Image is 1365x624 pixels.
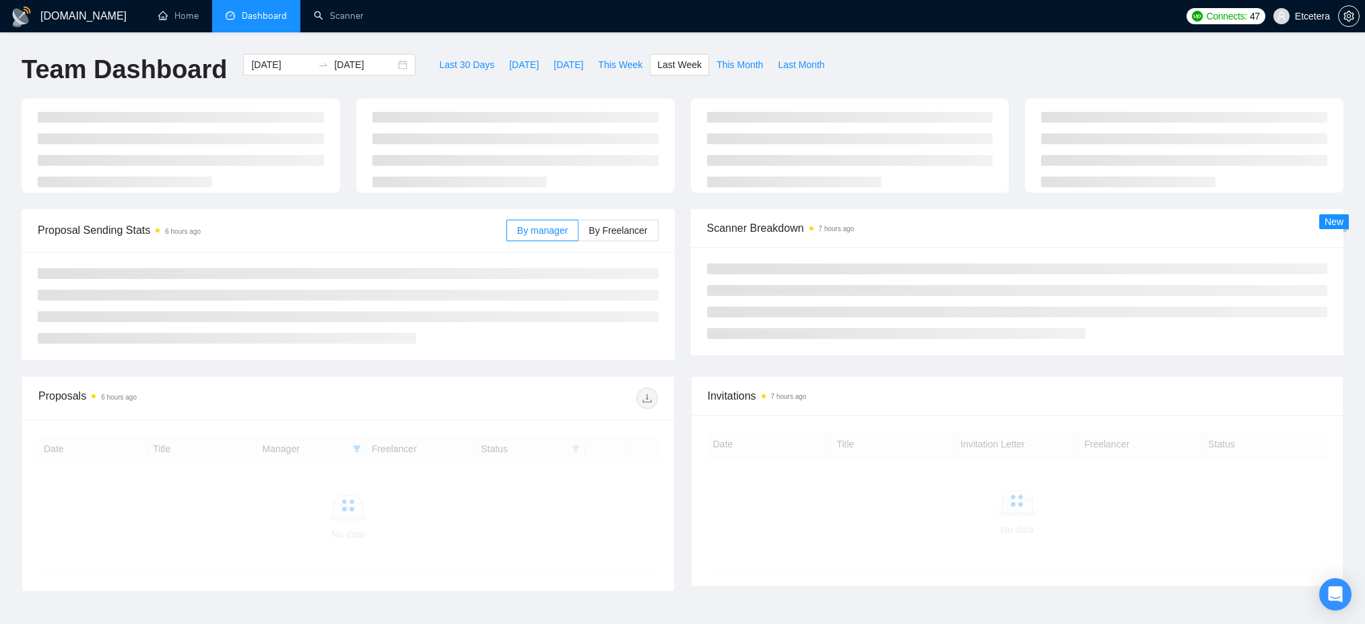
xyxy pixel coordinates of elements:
span: Last Week [657,57,702,72]
a: setting [1338,11,1360,22]
span: to [318,59,329,70]
span: New [1325,216,1343,227]
img: upwork-logo.png [1192,11,1203,22]
span: Connects: [1207,9,1247,24]
time: 7 hours ago [819,225,855,232]
span: setting [1339,11,1359,22]
span: dashboard [226,11,235,20]
span: 47 [1250,9,1260,24]
span: user [1277,11,1286,21]
h1: Team Dashboard [22,54,227,86]
time: 7 hours ago [771,393,807,400]
div: Open Intercom Messenger [1319,578,1352,611]
span: Scanner Breakdown [707,220,1328,237]
button: This Month [709,54,770,75]
span: Last 30 Days [439,57,494,72]
input: End date [334,57,395,72]
span: This Week [598,57,642,72]
span: By Freelancer [589,225,647,236]
input: Start date [251,57,312,72]
button: Last Month [770,54,832,75]
a: homeHome [158,10,199,22]
span: swap-right [318,59,329,70]
span: Invitations [708,387,1327,404]
span: [DATE] [509,57,539,72]
span: [DATE] [554,57,583,72]
button: [DATE] [546,54,591,75]
button: [DATE] [502,54,546,75]
button: This Week [591,54,650,75]
button: setting [1338,5,1360,27]
span: Dashboard [242,10,287,22]
a: searchScanner [314,10,364,22]
span: This Month [717,57,763,72]
img: logo [11,6,32,28]
span: Proposal Sending Stats [38,222,506,239]
span: Last Month [778,57,824,72]
button: Last Week [650,54,709,75]
time: 6 hours ago [101,394,137,401]
button: Last 30 Days [432,54,502,75]
div: Proposals [38,387,348,409]
time: 6 hours ago [165,228,201,235]
span: By manager [517,225,568,236]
